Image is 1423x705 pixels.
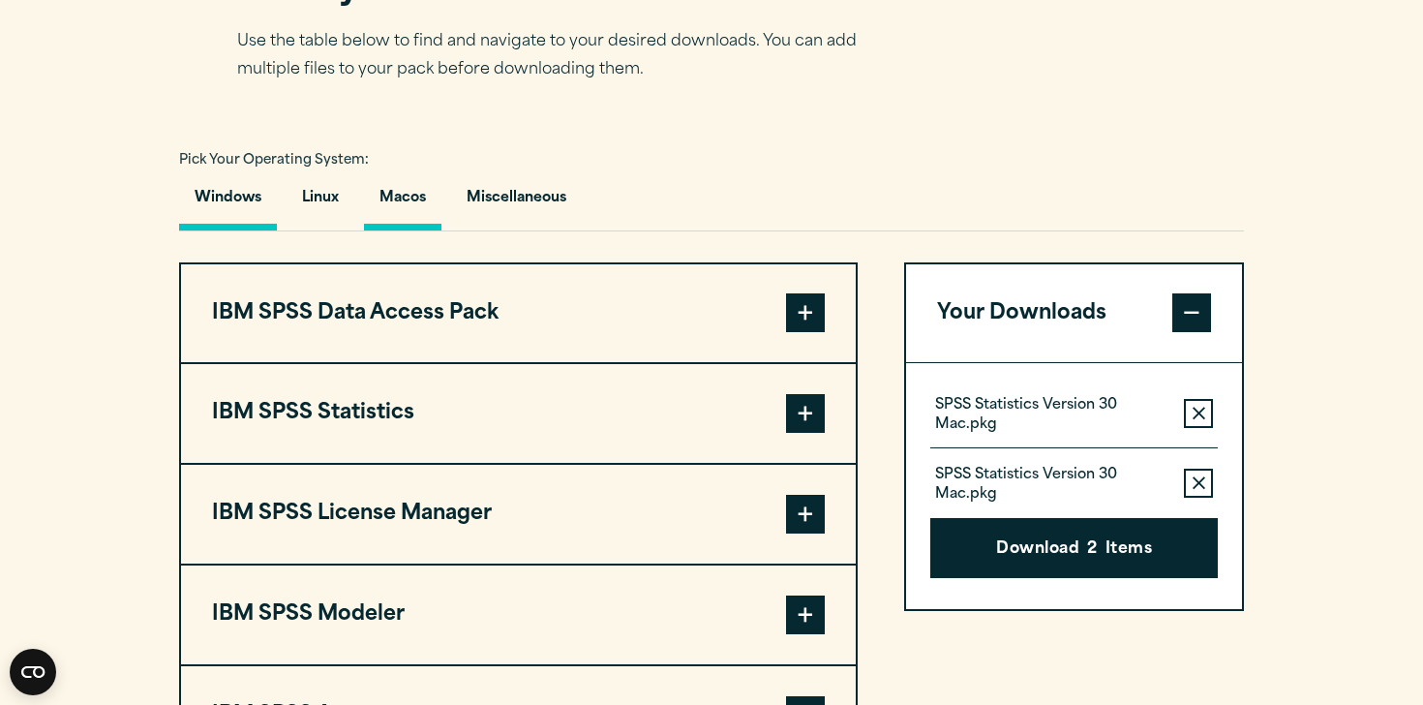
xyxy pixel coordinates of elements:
button: Open CMP widget [10,649,56,695]
button: Windows [179,175,277,230]
button: Your Downloads [906,264,1242,363]
div: Your Downloads [906,362,1242,609]
span: Pick Your Operating System: [179,154,369,167]
p: Use the table below to find and navigate to your desired downloads. You can add multiple files to... [237,28,886,84]
button: IBM SPSS Data Access Pack [181,264,856,363]
button: IBM SPSS Statistics [181,364,856,463]
button: Download2Items [930,518,1218,578]
button: Miscellaneous [451,175,582,230]
button: Macos [364,175,441,230]
span: 2 [1087,537,1097,563]
button: IBM SPSS License Manager [181,465,856,564]
p: SPSS Statistics Version 30 Mac.pkg [935,396,1168,435]
button: IBM SPSS Modeler [181,566,856,664]
button: Linux [287,175,354,230]
p: SPSS Statistics Version 30 Mac.pkg [935,466,1168,505]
